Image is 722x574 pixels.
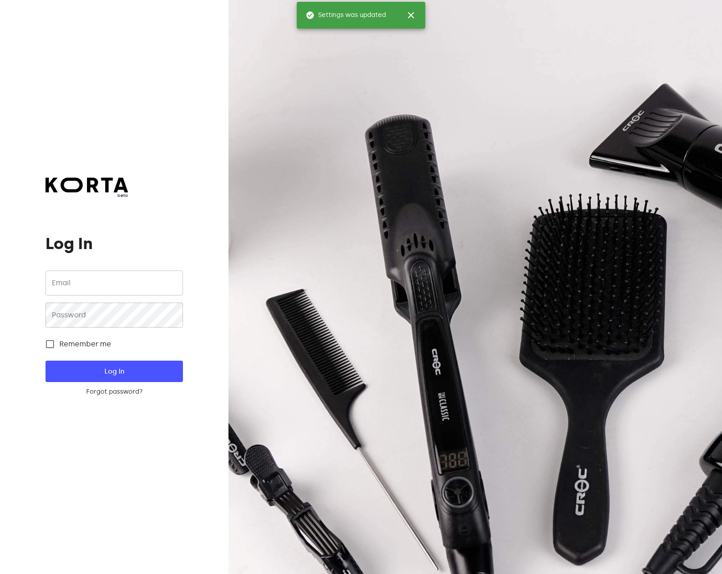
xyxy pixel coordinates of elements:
button: close [400,4,422,26]
h1: Log In [46,235,183,253]
span: Remember me [59,339,111,349]
a: Forgot password? [46,387,183,396]
span: beta [46,192,128,199]
img: Korta [46,178,128,192]
span: close [406,10,416,21]
a: beta [46,178,128,199]
button: Log In [46,361,183,382]
span: Log In [60,366,168,377]
span: Settings was updated [306,11,386,20]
